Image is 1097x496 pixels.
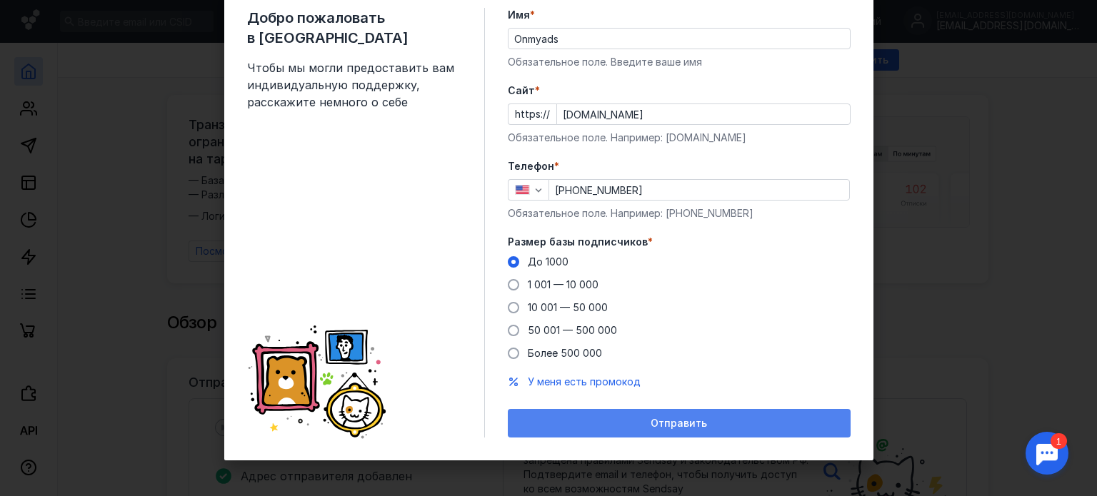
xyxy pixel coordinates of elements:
span: 50 001 — 500 000 [528,324,617,336]
div: Обязательное поле. Введите ваше имя [508,55,851,69]
span: Размер базы подписчиков [508,235,648,249]
button: Отправить [508,409,851,437]
span: До 1000 [528,255,568,268]
div: 1 [32,9,49,24]
span: Отправить [651,417,707,430]
span: Чтобы мы могли предоставить вам индивидуальную поддержку, расскажите немного о себе [247,59,461,111]
span: Более 500 000 [528,347,602,359]
div: Обязательное поле. Например: [DOMAIN_NAME] [508,131,851,145]
span: Добро пожаловать в [GEOGRAPHIC_DATA] [247,8,461,48]
span: Cайт [508,83,535,98]
span: Имя [508,8,530,22]
span: 1 001 — 10 000 [528,278,598,290]
span: 10 001 — 50 000 [528,301,608,313]
span: У меня есть промокод [528,375,641,388]
span: Телефон [508,159,554,173]
button: У меня есть промокод [528,375,641,389]
div: Обязательное поле. Например: [PHONE_NUMBER] [508,206,851,221]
